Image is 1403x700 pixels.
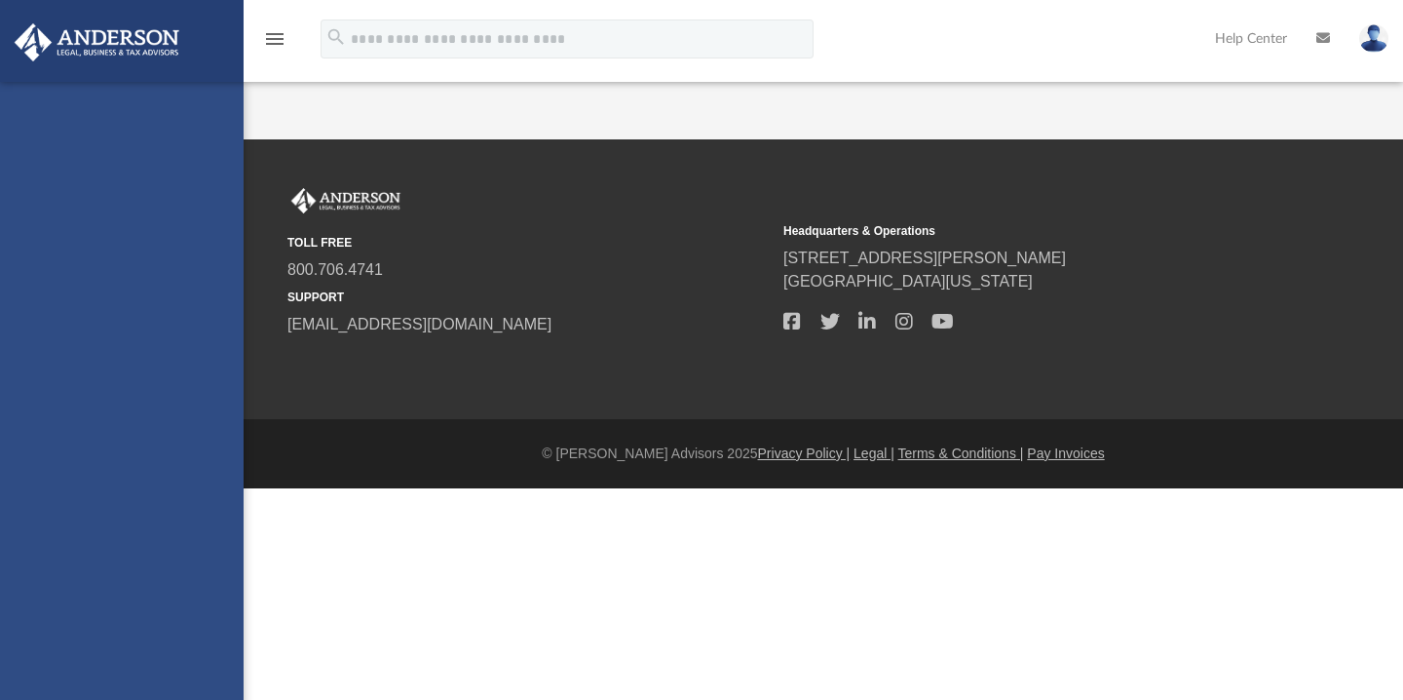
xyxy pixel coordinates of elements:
a: [GEOGRAPHIC_DATA][US_STATE] [783,273,1033,290]
i: search [325,26,347,48]
a: Terms & Conditions | [898,446,1024,461]
a: menu [263,37,286,51]
small: Headquarters & Operations [783,222,1266,240]
small: SUPPORT [287,289,770,306]
img: User Pic [1359,24,1388,53]
i: menu [263,27,286,51]
a: Privacy Policy | [758,446,851,461]
img: Anderson Advisors Platinum Portal [9,23,185,61]
div: © [PERSON_NAME] Advisors 2025 [244,444,1403,464]
a: 800.706.4741 [287,261,383,278]
a: Legal | [853,446,894,461]
a: Pay Invoices [1027,446,1104,461]
small: TOLL FREE [287,234,770,252]
a: [EMAIL_ADDRESS][DOMAIN_NAME] [287,316,551,332]
a: [STREET_ADDRESS][PERSON_NAME] [783,250,1066,266]
img: Anderson Advisors Platinum Portal [287,188,404,214]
